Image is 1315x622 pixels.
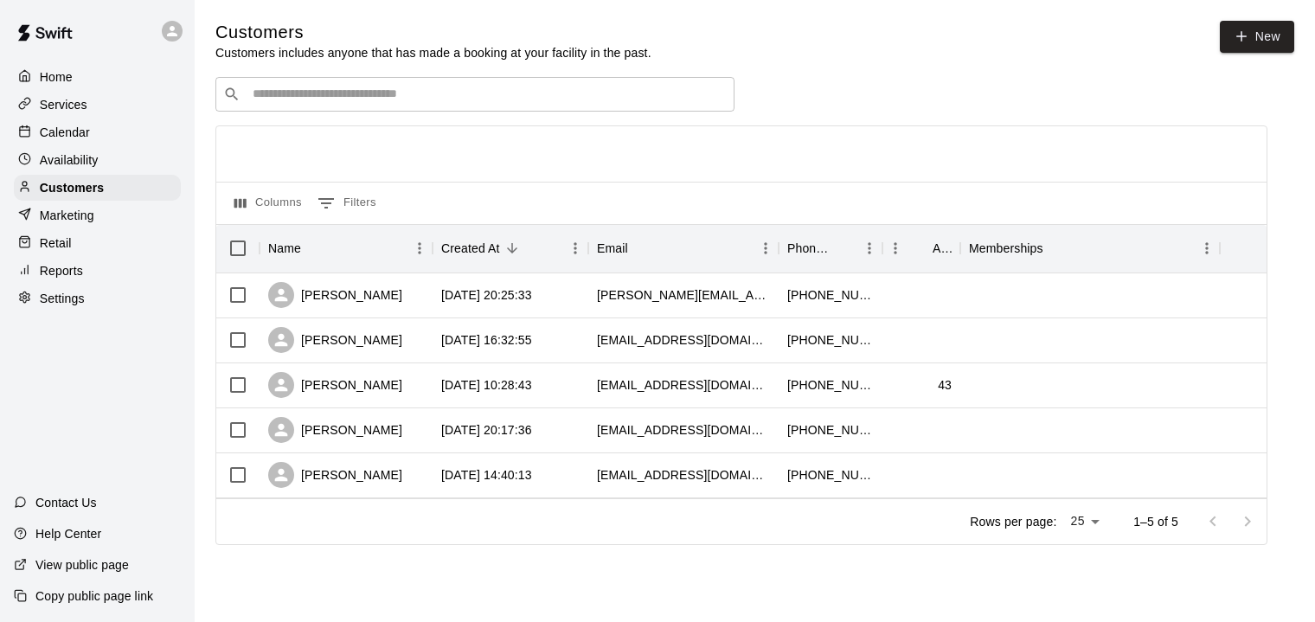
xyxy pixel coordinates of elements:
p: Calendar [40,124,90,141]
div: Search customers by name or email [215,77,734,112]
div: 2025-09-07 20:25:33 [441,286,532,304]
button: Menu [882,235,908,261]
button: Sort [832,236,856,260]
div: [PERSON_NAME] [268,372,402,398]
div: +16059990050 [787,331,874,349]
div: Phone Number [779,224,882,273]
div: crystrand@hotmail.com [597,331,770,349]
div: Created At [441,224,500,273]
div: Created At [433,224,588,273]
p: Copy public page link [35,587,153,605]
div: Phone Number [787,224,832,273]
a: New [1220,21,1294,53]
p: Rows per page: [970,513,1056,530]
button: Menu [856,235,882,261]
a: Settings [14,285,181,311]
div: [PERSON_NAME] [268,282,402,308]
div: 2025-08-24 10:28:43 [441,376,532,394]
button: Sort [908,236,933,260]
div: 43 [938,376,952,394]
h5: Customers [215,21,651,44]
a: Services [14,92,181,118]
p: Home [40,68,73,86]
div: +16059996934 [787,421,874,439]
div: +16055532111 [787,466,874,484]
button: Menu [753,235,779,261]
div: Email [588,224,779,273]
button: Sort [500,236,524,260]
p: 1–5 of 5 [1133,513,1178,530]
div: +16059996031 [787,376,874,394]
button: Sort [1043,236,1068,260]
div: Name [268,224,301,273]
button: Select columns [230,189,306,217]
div: brandiredel@gmail.com [597,466,770,484]
a: Home [14,64,181,90]
div: [PERSON_NAME] [268,417,402,443]
p: Customers [40,179,104,196]
p: Services [40,96,87,113]
p: Retail [40,234,72,252]
div: Email [597,224,628,273]
div: 2025-09-03 16:32:55 [441,331,532,349]
div: schreiner.caity@gmail.com [597,286,770,304]
a: Calendar [14,119,181,145]
a: Availability [14,147,181,173]
div: Memberships [969,224,1043,273]
div: [PERSON_NAME] [268,327,402,353]
div: [PERSON_NAME] [268,462,402,488]
p: Contact Us [35,494,97,511]
div: jwenzel68@hotmail.com [597,376,770,394]
div: 2025-06-20 14:40:13 [441,466,532,484]
button: Menu [562,235,588,261]
div: 25 [1063,509,1106,534]
p: Settings [40,290,85,307]
p: Availability [40,151,99,169]
button: Sort [628,236,652,260]
div: +16059990615 [787,286,874,304]
a: Customers [14,175,181,201]
a: Marketing [14,202,181,228]
p: Reports [40,262,83,279]
div: Memberships [960,224,1220,273]
button: Show filters [313,189,381,217]
div: Age [933,224,952,273]
div: Age [882,224,960,273]
button: Menu [1194,235,1220,261]
div: 2025-08-14 20:17:36 [441,421,532,439]
a: Retail [14,230,181,256]
button: Menu [407,235,433,261]
div: Name [260,224,433,273]
p: Marketing [40,207,94,224]
p: View public page [35,556,129,574]
a: Reports [14,258,181,284]
button: Sort [301,236,325,260]
div: munt0022@yahoo.com [597,421,770,439]
p: Customers includes anyone that has made a booking at your facility in the past. [215,44,651,61]
p: Help Center [35,525,101,542]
